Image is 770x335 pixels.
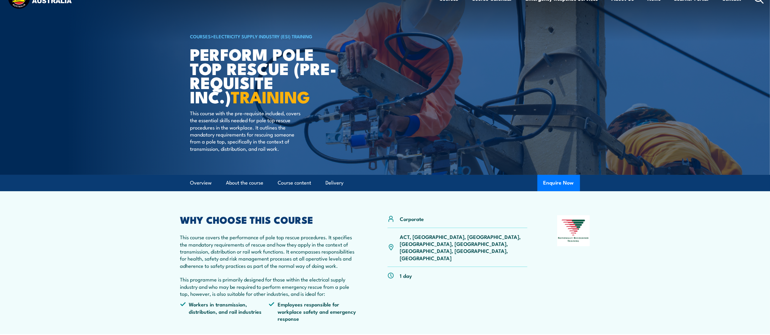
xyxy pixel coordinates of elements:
[557,215,590,246] img: Nationally Recognised Training logo.
[214,33,313,40] a: Electricity Supply Industry (ESI) Training
[278,175,311,191] a: Course content
[180,215,358,224] h2: WHY CHOOSE THIS COURSE
[226,175,264,191] a: About the course
[400,272,412,279] p: 1 day
[190,175,212,191] a: Overview
[269,301,358,322] li: Employees responsible for workplace safety and emergency response
[180,276,358,297] p: This programme is primarily designed for those within the electrical supply industry and who may ...
[190,109,301,152] p: This course with the pre-requisite included, covers the essential skills needed for pole top resc...
[180,301,269,322] li: Workers in transmission, distribution, and rail industries
[190,33,341,40] h6: >
[326,175,344,191] a: Delivery
[190,33,211,40] a: COURSES
[231,84,310,109] strong: TRAINING
[180,233,358,269] p: This course covers the performance of pole top rescue procedures. It specifies the mandatory requ...
[400,215,424,222] p: Corporate
[537,175,580,191] button: Enquire Now
[190,47,341,104] h1: Perform pole top rescue (Pre-requisite Inc.)
[400,233,528,262] p: ACT, [GEOGRAPHIC_DATA], [GEOGRAPHIC_DATA], [GEOGRAPHIC_DATA], [GEOGRAPHIC_DATA], [GEOGRAPHIC_DATA...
